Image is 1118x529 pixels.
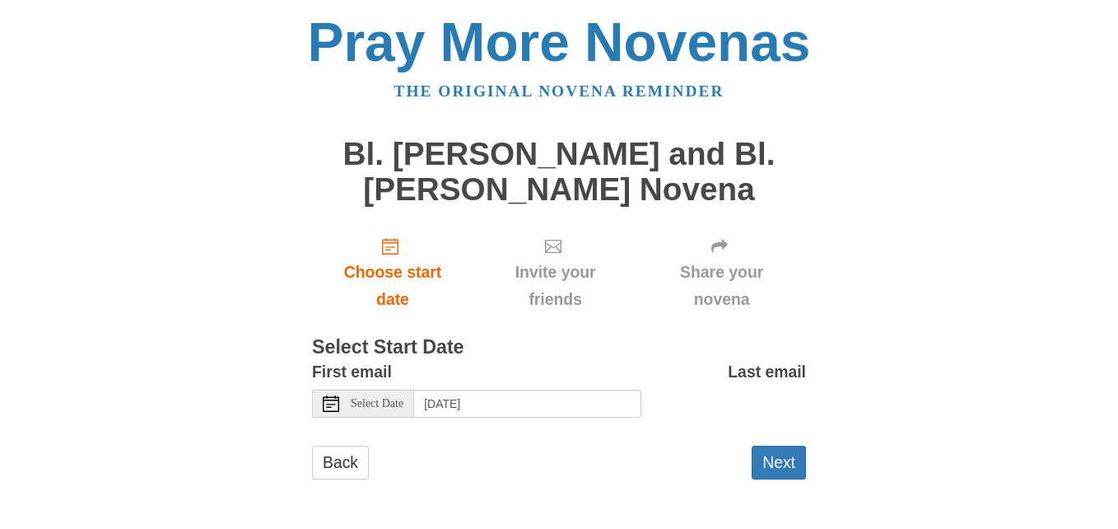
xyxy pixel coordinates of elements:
[637,223,806,321] div: Click "Next" to confirm your start date first.
[654,259,790,313] span: Share your novena
[490,259,621,313] span: Invite your friends
[728,358,806,386] label: Last email
[473,223,637,321] div: Click "Next" to confirm your start date first.
[351,398,403,410] span: Select Date
[312,446,369,480] a: Back
[312,223,473,321] a: Choose start date
[394,82,724,100] a: The original novena reminder
[312,137,806,207] h1: Bl. [PERSON_NAME] and Bl. [PERSON_NAME] Novena
[328,259,457,313] span: Choose start date
[312,337,806,358] h3: Select Start Date
[312,358,392,386] label: First email
[752,446,806,480] button: Next
[308,12,811,73] a: Pray More Novenas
